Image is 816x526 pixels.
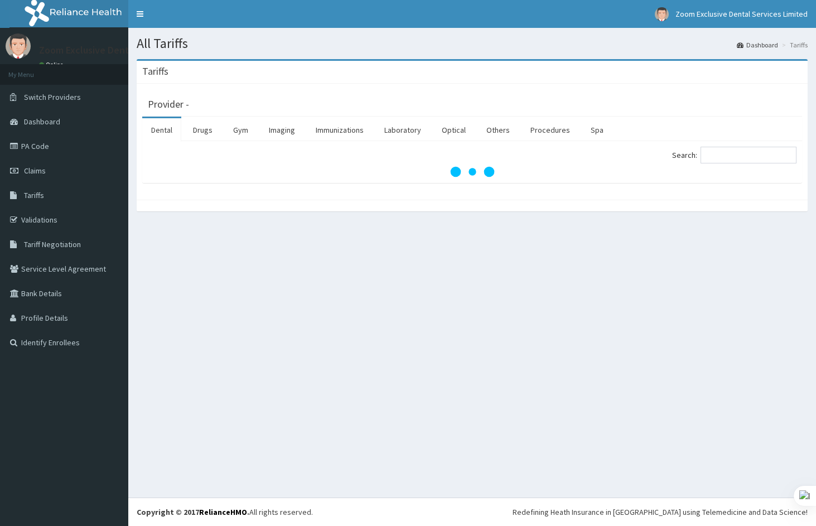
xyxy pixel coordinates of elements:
[260,118,304,142] a: Imaging
[24,166,46,176] span: Claims
[224,118,257,142] a: Gym
[39,61,66,69] a: Online
[522,118,579,142] a: Procedures
[477,118,519,142] a: Others
[737,40,778,50] a: Dashboard
[24,117,60,127] span: Dashboard
[307,118,373,142] a: Immunizations
[582,118,612,142] a: Spa
[199,507,247,517] a: RelianceHMO
[24,239,81,249] span: Tariff Negotiation
[655,7,669,21] img: User Image
[513,506,808,518] div: Redefining Heath Insurance in [GEOGRAPHIC_DATA] using Telemedicine and Data Science!
[142,66,168,76] h3: Tariffs
[24,92,81,102] span: Switch Providers
[148,99,189,109] h3: Provider -
[142,118,181,142] a: Dental
[24,190,44,200] span: Tariffs
[433,118,475,142] a: Optical
[701,147,796,163] input: Search:
[128,498,816,526] footer: All rights reserved.
[39,45,211,55] p: Zoom Exclusive Dental Services Limited
[184,118,221,142] a: Drugs
[450,149,495,194] svg: audio-loading
[672,147,796,163] label: Search:
[375,118,430,142] a: Laboratory
[137,507,249,517] strong: Copyright © 2017 .
[675,9,808,19] span: Zoom Exclusive Dental Services Limited
[6,33,31,59] img: User Image
[779,40,808,50] li: Tariffs
[137,36,808,51] h1: All Tariffs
